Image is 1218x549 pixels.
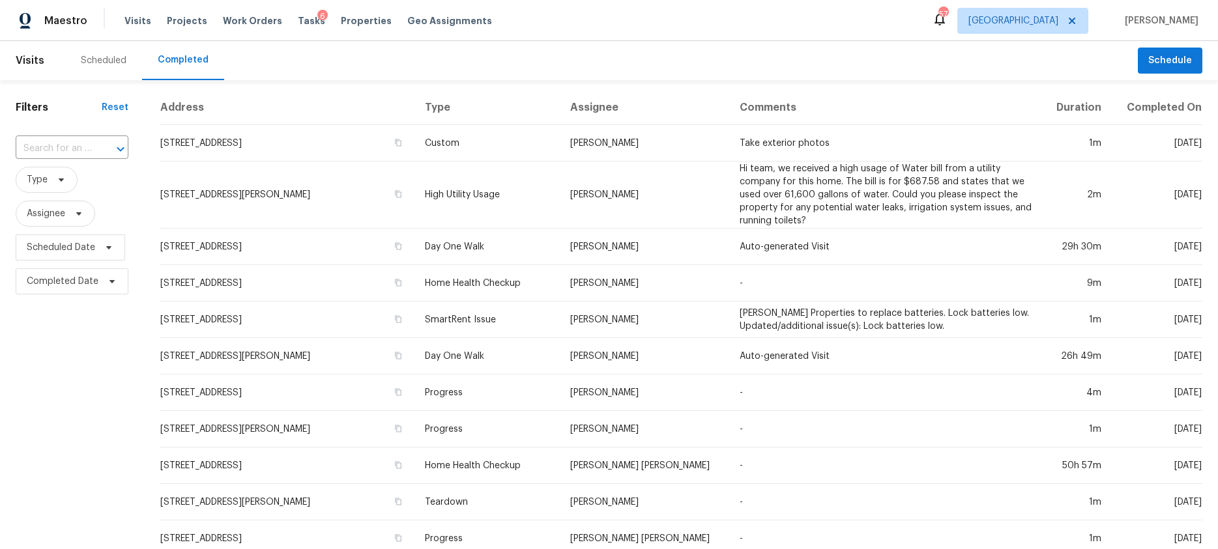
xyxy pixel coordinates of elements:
[160,447,414,484] td: [STREET_ADDRESS]
[560,91,729,125] th: Assignee
[1042,338,1112,374] td: 26h 49m
[27,275,98,288] span: Completed Date
[938,8,948,21] div: 57
[167,14,207,27] span: Projects
[414,229,560,265] td: Day One Walk
[414,91,560,125] th: Type
[392,496,404,507] button: Copy Address
[1112,338,1202,374] td: [DATE]
[1148,53,1192,69] span: Schedule
[1112,374,1202,411] td: [DATE]
[414,484,560,520] td: Teardown
[1112,265,1202,302] td: [DATE]
[729,91,1042,125] th: Comments
[414,265,560,302] td: Home Health Checkup
[1042,484,1112,520] td: 1m
[160,411,414,447] td: [STREET_ADDRESS][PERSON_NAME]
[1042,411,1112,447] td: 1m
[223,14,282,27] span: Work Orders
[16,101,102,114] h1: Filters
[414,302,560,338] td: SmartRent Issue
[16,46,44,75] span: Visits
[560,229,729,265] td: [PERSON_NAME]
[392,532,404,544] button: Copy Address
[160,265,414,302] td: [STREET_ADDRESS]
[1042,229,1112,265] td: 29h 30m
[1042,162,1112,229] td: 2m
[729,229,1042,265] td: Auto-generated Visit
[160,162,414,229] td: [STREET_ADDRESS][PERSON_NAME]
[1138,48,1202,74] button: Schedule
[560,162,729,229] td: [PERSON_NAME]
[1112,229,1202,265] td: [DATE]
[729,411,1042,447] td: -
[160,91,414,125] th: Address
[1112,484,1202,520] td: [DATE]
[1112,411,1202,447] td: [DATE]
[341,14,392,27] span: Properties
[160,302,414,338] td: [STREET_ADDRESS]
[729,484,1042,520] td: -
[392,459,404,471] button: Copy Address
[160,374,414,411] td: [STREET_ADDRESS]
[160,229,414,265] td: [STREET_ADDRESS]
[729,162,1042,229] td: Hi team, we received a high usage of Water bill from a utility company for this home. The bill is...
[16,139,92,159] input: Search for an address...
[729,265,1042,302] td: -
[414,338,560,374] td: Day One Walk
[560,447,729,484] td: [PERSON_NAME] [PERSON_NAME]
[392,240,404,252] button: Copy Address
[560,338,729,374] td: [PERSON_NAME]
[158,53,209,66] div: Completed
[1042,447,1112,484] td: 50h 57m
[1112,162,1202,229] td: [DATE]
[392,188,404,200] button: Copy Address
[729,447,1042,484] td: -
[1112,302,1202,338] td: [DATE]
[392,313,404,325] button: Copy Address
[392,386,404,398] button: Copy Address
[1042,302,1112,338] td: 1m
[81,54,126,67] div: Scheduled
[968,14,1058,27] span: [GEOGRAPHIC_DATA]
[1042,91,1112,125] th: Duration
[560,484,729,520] td: [PERSON_NAME]
[1042,374,1112,411] td: 4m
[729,374,1042,411] td: -
[1112,91,1202,125] th: Completed On
[414,162,560,229] td: High Utility Usage
[124,14,151,27] span: Visits
[392,277,404,289] button: Copy Address
[1112,125,1202,162] td: [DATE]
[160,484,414,520] td: [STREET_ADDRESS][PERSON_NAME]
[1042,125,1112,162] td: 1m
[1112,447,1202,484] td: [DATE]
[729,338,1042,374] td: Auto-generated Visit
[392,350,404,361] button: Copy Address
[27,207,65,220] span: Assignee
[160,125,414,162] td: [STREET_ADDRESS]
[560,411,729,447] td: [PERSON_NAME]
[729,302,1042,338] td: [PERSON_NAME] Properties to replace batteries. Lock batteries low. Updated/additional issue(s): L...
[392,137,404,148] button: Copy Address
[1120,14,1198,27] span: [PERSON_NAME]
[111,140,130,158] button: Open
[414,447,560,484] td: Home Health Checkup
[317,10,328,23] div: 6
[44,14,87,27] span: Maestro
[407,14,492,27] span: Geo Assignments
[414,374,560,411] td: Progress
[1042,265,1112,302] td: 9m
[560,125,729,162] td: [PERSON_NAME]
[160,338,414,374] td: [STREET_ADDRESS][PERSON_NAME]
[27,173,48,186] span: Type
[414,411,560,447] td: Progress
[729,125,1042,162] td: Take exterior photos
[414,125,560,162] td: Custom
[560,374,729,411] td: [PERSON_NAME]
[298,16,325,25] span: Tasks
[560,265,729,302] td: [PERSON_NAME]
[392,423,404,434] button: Copy Address
[27,241,95,254] span: Scheduled Date
[102,101,128,114] div: Reset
